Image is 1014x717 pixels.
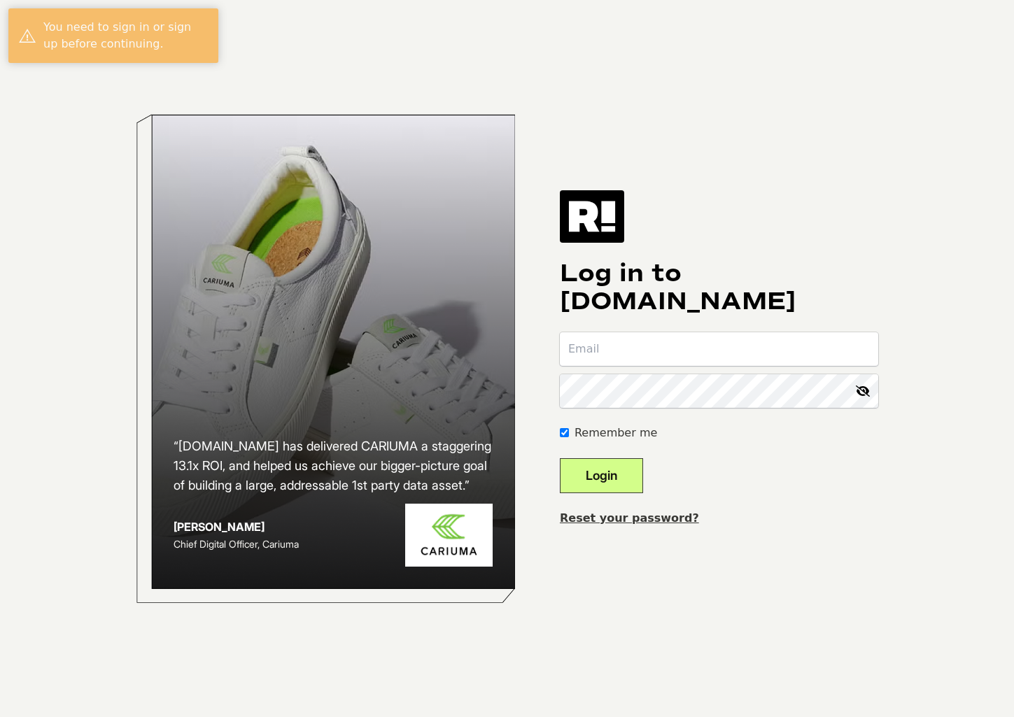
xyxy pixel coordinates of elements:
h2: “[DOMAIN_NAME] has delivered CARIUMA a staggering 13.1x ROI, and helped us achieve our bigger-pic... [174,436,493,495]
img: Cariuma [405,504,493,567]
label: Remember me [575,425,657,441]
span: Chief Digital Officer, Cariuma [174,538,299,550]
h1: Log in to [DOMAIN_NAME] [560,260,878,315]
button: Login [560,458,643,493]
a: Reset your password? [560,511,699,525]
div: You need to sign in or sign up before continuing. [43,19,208,52]
img: Retention.com [560,190,624,242]
strong: [PERSON_NAME] [174,520,265,534]
input: Email [560,332,878,366]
